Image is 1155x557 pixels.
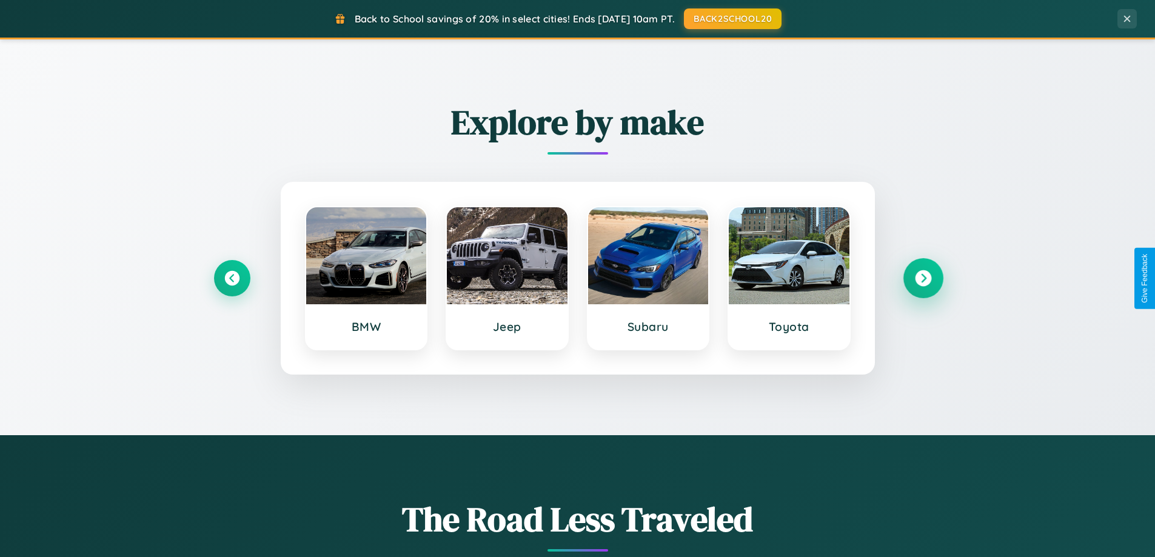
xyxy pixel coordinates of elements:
[741,319,837,334] h3: Toyota
[355,13,675,25] span: Back to School savings of 20% in select cities! Ends [DATE] 10am PT.
[459,319,555,334] h3: Jeep
[214,99,942,145] h2: Explore by make
[1140,254,1149,303] div: Give Feedback
[318,319,415,334] h3: BMW
[684,8,782,29] button: BACK2SCHOOL20
[214,496,942,542] h1: The Road Less Traveled
[600,319,697,334] h3: Subaru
